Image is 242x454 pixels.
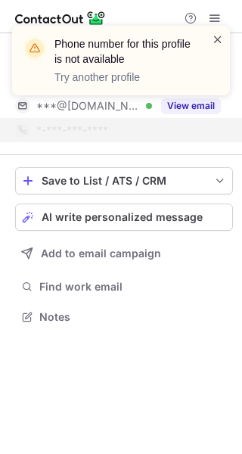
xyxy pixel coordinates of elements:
[54,36,194,67] header: Phone number for this profile is not available
[15,167,233,194] button: save-profile-one-click
[39,310,227,324] span: Notes
[41,247,161,260] span: Add to email campaign
[15,9,106,27] img: ContactOut v5.3.10
[15,306,233,328] button: Notes
[15,276,233,297] button: Find work email
[42,211,203,223] span: AI write personalized message
[42,175,206,187] div: Save to List / ATS / CRM
[54,70,194,85] p: Try another profile
[15,204,233,231] button: AI write personalized message
[15,240,233,267] button: Add to email campaign
[39,280,227,294] span: Find work email
[23,36,47,61] img: warning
